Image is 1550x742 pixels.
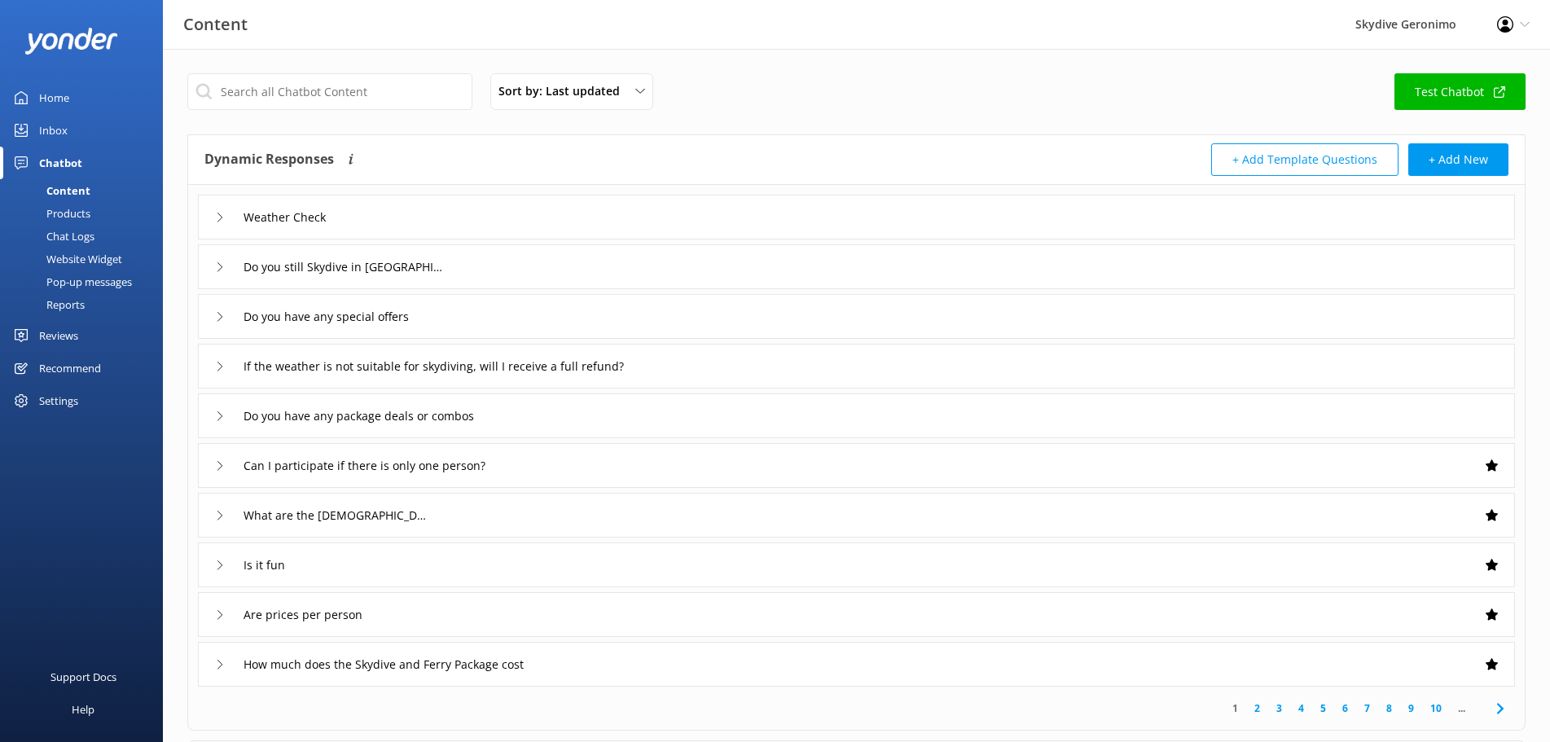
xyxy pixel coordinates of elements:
a: 8 [1378,700,1400,716]
a: Reports [10,293,163,316]
a: 1 [1224,700,1246,716]
div: Inbox [39,114,68,147]
div: Recommend [39,352,101,384]
button: + Add New [1408,143,1508,176]
div: Home [39,81,69,114]
div: Support Docs [50,661,116,693]
div: Reviews [39,319,78,352]
a: Website Widget [10,248,163,270]
div: Settings [39,384,78,417]
a: 4 [1290,700,1312,716]
button: + Add Template Questions [1211,143,1399,176]
a: 3 [1268,700,1290,716]
input: Search all Chatbot Content [187,73,472,110]
a: Content [10,179,163,202]
div: Help [72,693,94,726]
a: 6 [1334,700,1356,716]
div: Pop-up messages [10,270,132,293]
div: Website Widget [10,248,122,270]
a: Products [10,202,163,225]
div: Content [10,179,90,202]
a: 9 [1400,700,1422,716]
a: 7 [1356,700,1378,716]
div: Chatbot [39,147,82,179]
h3: Content [183,11,248,37]
img: yonder-white-logo.png [24,28,118,55]
div: Reports [10,293,85,316]
a: Pop-up messages [10,270,163,293]
div: Products [10,202,90,225]
h4: Dynamic Responses [204,143,334,176]
a: Chat Logs [10,225,163,248]
a: 5 [1312,700,1334,716]
span: Sort by: Last updated [498,82,630,100]
span: ... [1450,700,1473,716]
a: Test Chatbot [1394,73,1526,110]
a: 10 [1422,700,1450,716]
a: 2 [1246,700,1268,716]
div: Chat Logs [10,225,94,248]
